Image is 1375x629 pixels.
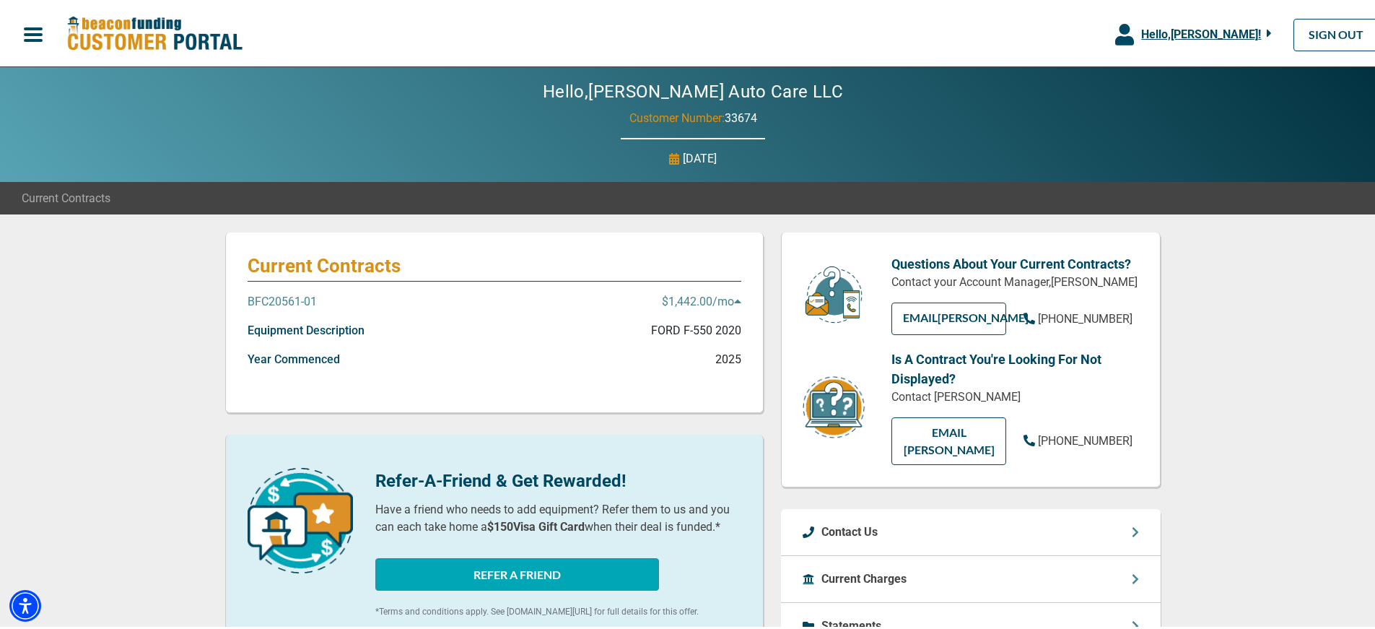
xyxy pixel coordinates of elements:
[725,109,757,123] span: 33674
[248,252,741,275] p: Current Contracts
[821,521,878,539] p: Contact Us
[891,415,1006,463] a: EMAIL [PERSON_NAME]
[248,466,353,571] img: refer-a-friend-icon.png
[801,263,866,323] img: customer-service.png
[487,518,585,532] b: $150 Visa Gift Card
[891,386,1138,404] p: Contact [PERSON_NAME]
[1141,25,1261,39] span: Hello, [PERSON_NAME] !
[801,373,866,438] img: contract-icon.png
[629,109,725,123] span: Customer Number:
[715,349,741,366] p: 2025
[1023,430,1132,448] a: [PHONE_NUMBER]
[248,349,340,366] p: Year Commenced
[499,79,886,100] h2: Hello, [PERSON_NAME] Auto Care LLC
[375,499,741,534] p: Have a friend who needs to add equipment? Refer them to us and you can each take home a when thei...
[1038,432,1132,446] span: [PHONE_NUMBER]
[375,556,659,589] button: REFER A FRIEND
[683,148,717,165] p: [DATE]
[821,568,907,586] p: Current Charges
[375,466,741,492] p: Refer-A-Friend & Get Rewarded!
[1038,310,1132,324] span: [PHONE_NUMBER]
[375,603,741,616] p: *Terms and conditions apply. See [DOMAIN_NAME][URL] for full details for this offer.
[891,300,1006,333] a: EMAIL[PERSON_NAME]
[1023,308,1132,326] a: [PHONE_NUMBER]
[891,252,1138,272] p: Questions About Your Current Contracts?
[891,347,1138,386] p: Is A Contract You're Looking For Not Displayed?
[651,320,741,337] p: FORD F-550 2020
[9,588,41,620] div: Accessibility Menu
[891,272,1138,289] p: Contact your Account Manager, [PERSON_NAME]
[22,188,110,205] span: Current Contracts
[248,291,317,308] p: BFC20561-01
[66,14,243,51] img: Beacon Funding Customer Portal Logo
[248,320,365,337] p: Equipment Description
[662,291,741,308] p: $1,442.00 /mo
